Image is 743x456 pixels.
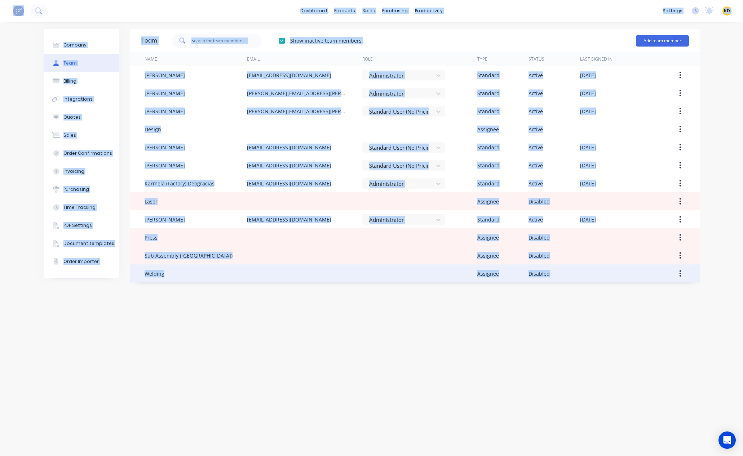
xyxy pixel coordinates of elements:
[528,162,543,169] div: Active
[63,222,92,229] div: PDF Settings
[44,162,119,180] button: Invoicing
[44,253,119,271] button: Order Importer
[44,198,119,216] button: Time Tracking
[44,144,119,162] button: Order Confirmations
[145,270,164,277] div: Welding
[477,126,499,133] div: Assignee
[528,198,550,205] div: Disabled
[145,252,233,259] div: Sub Assembly ([GEOGRAPHIC_DATA])
[359,5,379,16] div: sales
[528,126,543,133] div: Active
[13,5,24,16] img: Factory
[528,108,543,115] div: Active
[63,132,76,139] div: Sales
[63,240,114,247] div: Document templates
[379,5,411,16] div: purchasing
[718,431,736,449] div: Open Intercom Messenger
[145,126,161,133] div: Design
[63,204,96,211] div: Time Tracking
[44,108,119,126] button: Quotes
[528,216,543,223] div: Active
[528,180,543,187] div: Active
[247,162,331,169] div: [EMAIL_ADDRESS][DOMAIN_NAME]
[477,162,500,169] div: Standard
[247,108,348,115] div: [PERSON_NAME][EMAIL_ADDRESS][PERSON_NAME][DOMAIN_NAME]
[528,234,550,241] div: Disabled
[145,234,158,241] div: Press
[477,89,500,97] div: Standard
[724,8,730,14] span: KD
[580,216,596,223] div: [DATE]
[44,126,119,144] button: Sales
[580,108,596,115] div: [DATE]
[477,56,487,62] div: Type
[580,56,612,62] div: Last signed in
[528,144,543,151] div: Active
[528,71,543,79] div: Active
[477,270,499,277] div: Assignee
[63,78,76,84] div: Billing
[411,5,446,16] div: productivity
[63,186,89,193] div: Purchasing
[477,234,499,241] div: Assignee
[63,42,87,48] div: Company
[247,89,348,97] div: [PERSON_NAME][EMAIL_ADDRESS][PERSON_NAME][DOMAIN_NAME]
[528,89,543,97] div: Active
[247,71,331,79] div: [EMAIL_ADDRESS][DOMAIN_NAME]
[477,216,500,223] div: Standard
[247,180,331,187] div: [EMAIL_ADDRESS][DOMAIN_NAME]
[580,71,596,79] div: [DATE]
[44,90,119,108] button: Integrations
[145,56,157,62] div: Name
[290,37,362,44] div: Show inactive team members
[44,36,119,54] button: Company
[191,34,262,48] input: Search for team members...
[477,252,499,259] div: Assignee
[477,71,500,79] div: Standard
[44,54,119,72] button: Team
[44,234,119,253] button: Document templates
[659,5,686,16] div: settings
[145,180,215,187] div: Karmela (Factory) Deogracias
[63,150,112,157] div: Order Confirmations
[528,270,550,277] div: Disabled
[331,5,359,16] div: products
[528,56,544,62] div: Status
[528,252,550,259] div: Disabled
[44,72,119,90] button: Billing
[247,144,331,151] div: [EMAIL_ADDRESS][DOMAIN_NAME]
[63,258,99,265] div: Order Importer
[580,180,596,187] div: [DATE]
[477,180,500,187] div: Standard
[297,5,331,16] a: dashboard
[145,71,185,79] div: [PERSON_NAME]
[145,144,185,151] div: [PERSON_NAME]
[44,180,119,198] button: Purchasing
[63,60,77,66] div: Team
[63,96,93,102] div: Integrations
[63,168,84,175] div: Invoicing
[580,89,596,97] div: [DATE]
[145,108,185,115] div: [PERSON_NAME]
[141,36,157,45] div: Team
[477,198,499,205] div: Assignee
[247,216,331,223] div: [EMAIL_ADDRESS][DOMAIN_NAME]
[145,216,185,223] div: [PERSON_NAME]
[636,35,689,47] button: Add team member
[477,144,500,151] div: Standard
[477,108,500,115] div: Standard
[145,162,185,169] div: [PERSON_NAME]
[362,56,373,62] div: Role
[44,216,119,234] button: PDF Settings
[580,144,596,151] div: [DATE]
[580,162,596,169] div: [DATE]
[145,89,185,97] div: [PERSON_NAME]
[63,114,81,120] div: Quotes
[145,198,158,205] div: Laser
[247,56,260,62] div: Email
